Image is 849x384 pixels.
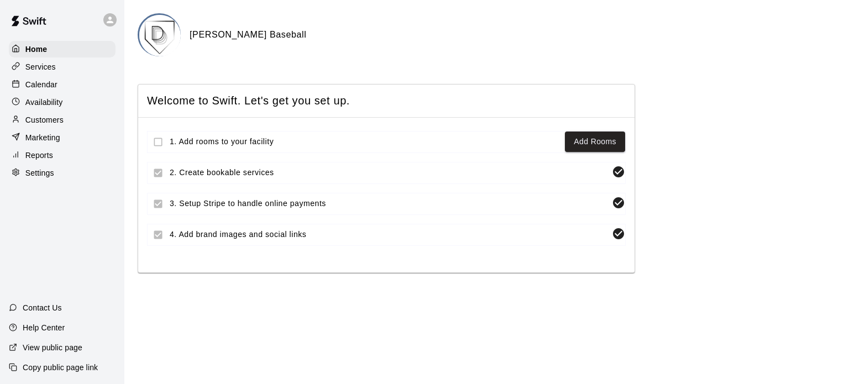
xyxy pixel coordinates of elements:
button: Add Rooms [565,131,625,152]
p: Customers [25,114,64,125]
span: 4. Add brand images and social links [170,229,607,240]
p: Reports [25,150,53,161]
a: Add Rooms [574,135,616,149]
p: Home [25,44,48,55]
p: Availability [25,97,63,108]
a: Services [9,59,116,75]
p: View public page [23,342,82,353]
span: Welcome to Swift. Let's get you set up. [147,93,626,108]
a: Settings [9,165,116,181]
a: Calendar [9,76,116,93]
p: Copy public page link [23,362,98,373]
a: Availability [9,94,116,111]
span: 2. Create bookable services [170,167,607,178]
a: Reports [9,147,116,164]
a: Home [9,41,116,57]
p: Marketing [25,132,60,143]
a: Customers [9,112,116,128]
a: Marketing [9,129,116,146]
p: Help Center [23,322,65,333]
span: 3. Setup Stripe to handle online payments [170,198,607,209]
p: Settings [25,167,54,178]
span: 1. Add rooms to your facility [170,136,560,148]
p: Contact Us [23,302,62,313]
p: Calendar [25,79,57,90]
img: DREGER Baseball logo [139,15,181,56]
p: Services [25,61,56,72]
h6: [PERSON_NAME] Baseball [190,28,307,42]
